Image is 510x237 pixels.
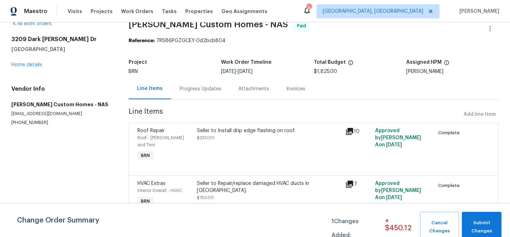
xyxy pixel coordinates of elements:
[137,128,165,133] span: Roof Repair
[314,60,346,65] h5: Total Budget
[137,136,184,147] span: Roof - [PERSON_NAME] and Trim
[185,8,213,15] span: Properties
[406,69,499,74] div: [PERSON_NAME]
[68,8,82,15] span: Visits
[345,127,371,136] div: 10
[129,20,288,29] span: [PERSON_NAME] Custom Homes - NAS
[11,101,112,108] h5: [PERSON_NAME] Custom Homes - NAS
[129,60,147,65] h5: Project
[386,142,402,147] span: [DATE]
[11,21,52,26] a: All work orders
[137,188,182,193] span: Interior Overall - HVAC
[129,38,155,43] b: Reference:
[438,182,463,189] span: Complete
[465,219,498,235] span: Submit Changes
[121,8,153,15] span: Work Orders
[286,85,305,92] div: Invoices
[197,180,341,194] div: Seller to Repair/replace damaged HVAC ducts in [GEOGRAPHIC_DATA].
[11,46,112,53] h5: [GEOGRAPHIC_DATA]
[375,181,421,200] span: Approved by [PERSON_NAME] A on
[11,85,112,92] h4: Vendor Info
[162,9,177,14] span: Tasks
[424,219,455,235] span: Cancel Changes
[11,120,112,126] p: [PHONE_NUMBER]
[24,8,47,15] span: Maestro
[323,8,423,15] span: [GEOGRAPHIC_DATA], [GEOGRAPHIC_DATA]
[137,85,163,92] div: Line Items
[11,36,112,43] h2: 3209 Dark [PERSON_NAME] Dr
[197,136,215,140] span: $250.00
[11,111,112,117] p: [EMAIL_ADDRESS][DOMAIN_NAME]
[11,62,42,67] a: Home details
[386,195,402,200] span: [DATE]
[180,85,221,92] div: Progress Updates
[221,8,267,15] span: Geo Assignments
[457,8,499,15] span: [PERSON_NAME]
[238,85,269,92] div: Attachments
[91,8,113,15] span: Projects
[221,69,253,74] span: -
[129,69,138,74] span: BRN
[138,152,153,159] span: BRN
[137,181,165,186] span: HVAC Extras
[297,22,309,29] span: Paid
[197,127,341,134] div: Seller to Install drip edge flashing on roof.
[221,69,236,74] span: [DATE]
[314,69,337,74] span: $1,825.00
[375,128,421,147] span: Approved by [PERSON_NAME] A on
[197,196,214,200] span: $150.00
[406,60,442,65] h5: Assigned HPM
[238,69,253,74] span: [DATE]
[345,180,371,188] div: 7
[221,60,272,65] h5: Work Order Timeline
[438,129,463,136] span: Complete
[129,37,499,44] div: 7RS86PGZGCEY-0d2bcb804
[129,108,461,121] span: Line Items
[348,60,353,69] span: The total cost of line items that have been proposed by Opendoor. This sum includes line items th...
[138,198,153,205] span: BRN
[444,60,449,69] span: The hpm assigned to this work order.
[306,4,311,11] div: 6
